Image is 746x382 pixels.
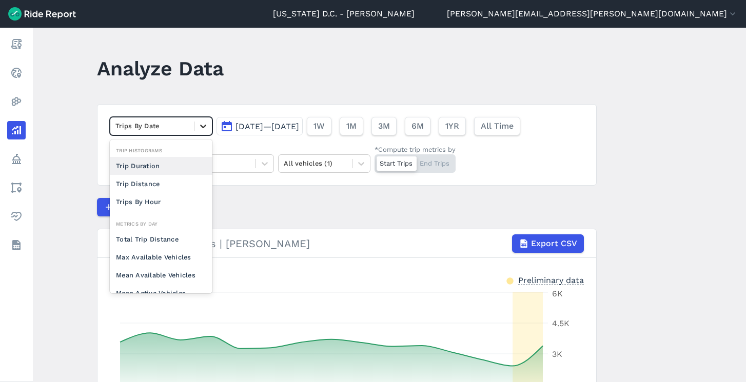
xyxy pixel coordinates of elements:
[375,145,456,154] div: *Compute trip metrics by
[110,157,212,175] div: Trip Duration
[405,117,430,135] button: 6M
[110,175,212,193] div: Trip Distance
[235,122,299,131] span: [DATE]—[DATE]
[531,237,577,250] span: Export CSV
[7,64,26,82] a: Realtime
[340,117,363,135] button: 1M
[110,146,212,155] div: Trip Histograms
[110,219,212,229] div: Metrics By Day
[110,230,212,248] div: Total Trip Distance
[273,8,415,20] a: [US_STATE] D.C. - [PERSON_NAME]
[445,120,459,132] span: 1YR
[518,274,584,285] div: Preliminary data
[7,150,26,168] a: Policy
[110,284,212,302] div: Mean Active Vehicles
[552,349,562,359] tspan: 3K
[7,207,26,226] a: Health
[97,54,224,83] h1: Analyze Data
[110,248,212,266] div: Max Available Vehicles
[512,234,584,253] button: Export CSV
[307,117,331,135] button: 1W
[8,7,76,21] img: Ride Report
[371,117,397,135] button: 3M
[474,117,520,135] button: All Time
[378,120,390,132] span: 3M
[7,92,26,111] a: Heatmaps
[110,193,212,211] div: Trips By Hour
[411,120,424,132] span: 6M
[346,120,357,132] span: 1M
[552,289,563,298] tspan: 6K
[447,8,738,20] button: [PERSON_NAME][EMAIL_ADDRESS][PERSON_NAME][DOMAIN_NAME]
[552,318,570,328] tspan: 4.5K
[481,120,514,132] span: All Time
[217,117,303,135] button: [DATE]—[DATE]
[7,121,26,139] a: Analyze
[7,35,26,53] a: Report
[97,198,191,216] button: Compare Metrics
[110,234,584,253] div: Trips By Date | Starts | [PERSON_NAME]
[313,120,325,132] span: 1W
[7,236,26,254] a: Datasets
[7,178,26,197] a: Areas
[439,117,466,135] button: 1YR
[110,266,212,284] div: Mean Available Vehicles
